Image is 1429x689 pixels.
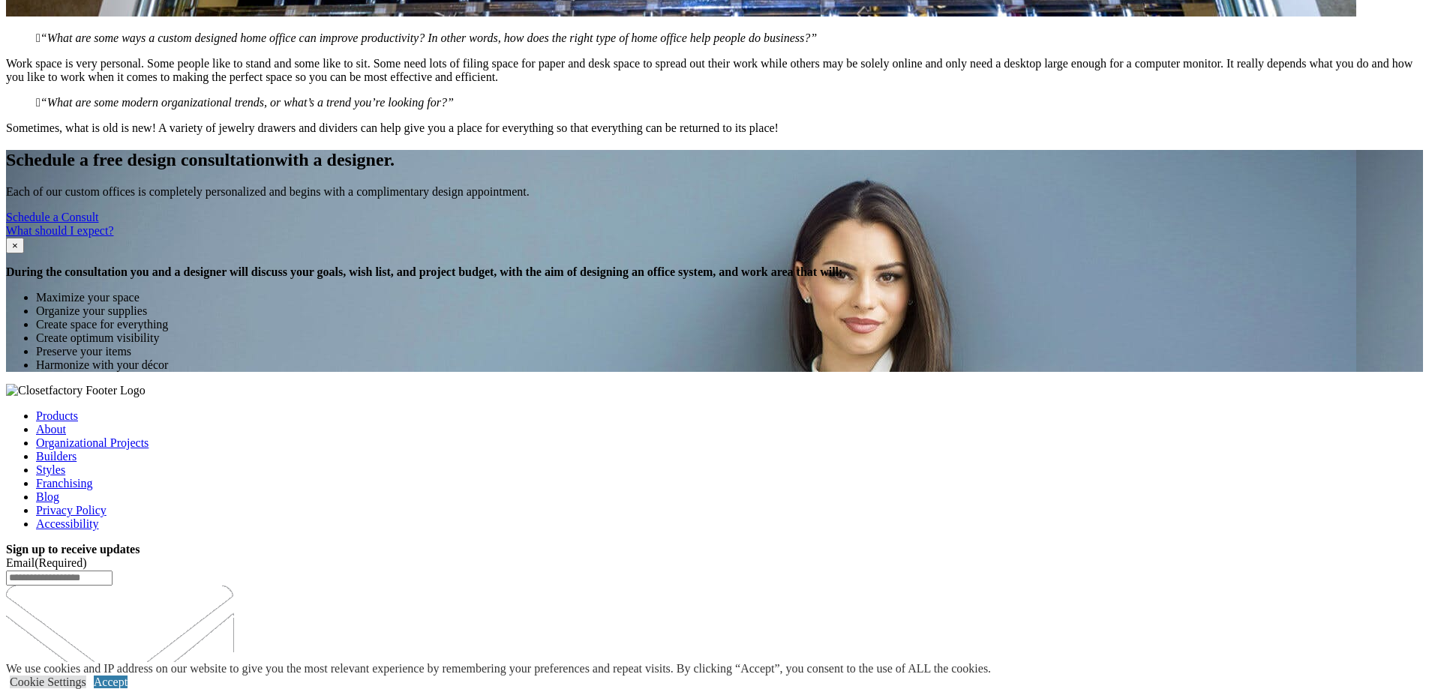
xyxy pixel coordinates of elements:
[12,240,18,251] span: ×
[36,490,59,503] a: Blog
[6,238,24,253] button: Close
[36,436,149,449] a: Organizational Projects
[6,662,991,676] div: We use cookies and IP address on our website to give you the most relevant experience by remember...
[36,450,77,463] a: Builders
[6,57,1423,84] p: Work space is very personal. Some people like to stand and some like to sit. Some need lots of fi...
[6,556,87,569] label: Email
[6,224,114,237] a: What should I expect?
[6,265,842,278] strong: During the consultation you and a designer will discuss your goals, wish list, and project budget...
[6,211,99,223] a: Schedule a Consult
[36,477,93,490] a: Franchising
[36,331,1423,345] li: Create optimum visibility
[36,463,65,476] a: Styles
[36,345,1423,358] li: Preserve your items
[94,676,128,688] a: Accept
[36,304,1423,318] li: Organize your supplies
[36,96,41,109] em: 
[36,409,78,422] a: Products
[36,318,1423,331] li: Create space for everything
[36,358,1423,372] li: Harmonize with your décor
[36,504,107,517] a: Privacy Policy
[10,676,86,688] a: Cookie Settings
[36,291,1423,304] li: Maximize your space
[36,31,817,44] em: “What are some ways a custom designed home office can improve productivity? In other words, how d...
[6,150,1423,170] h2: Schedule a free design consultation
[6,121,1423,135] p: Sometimes, what is old is new! A variety of jewelry drawers and dividers can help give you a plac...
[36,31,41,44] em: 
[36,517,99,530] a: Accessibility
[275,150,395,169] span: with a designer.
[6,543,140,556] strong: Sign up to receive updates
[6,384,146,397] img: Closetfactory Footer Logo
[36,423,66,436] a: About
[35,556,86,569] span: (Required)
[36,96,454,109] em: “What are some modern organizational trends, or what’s a trend you’re looking for?”
[6,185,1423,199] p: Each of our custom offices is completely personalized and begins with a complimentary design appo...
